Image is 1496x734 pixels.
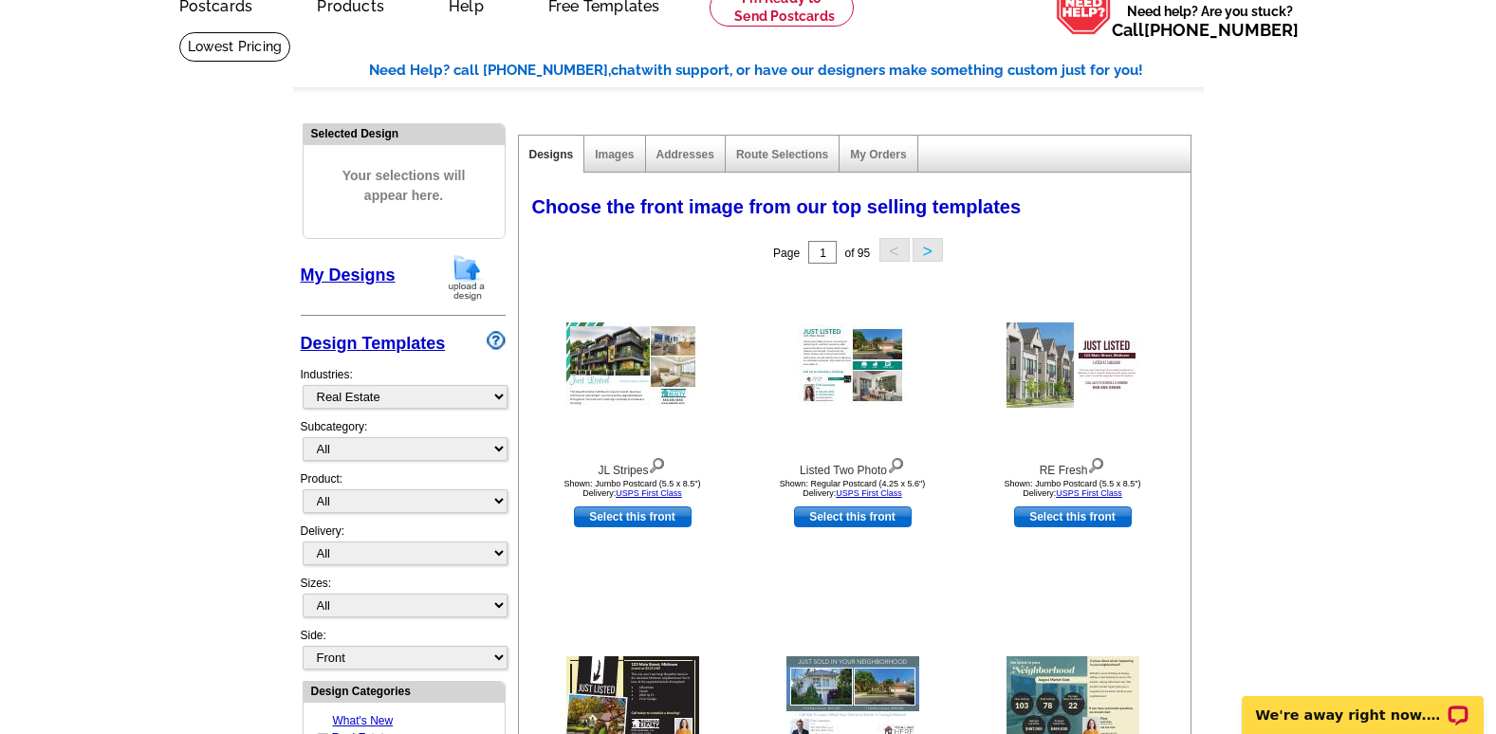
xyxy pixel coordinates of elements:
[304,682,505,700] div: Design Categories
[616,488,682,498] a: USPS First Class
[487,331,506,350] img: design-wizard-help-icon.png
[969,479,1177,498] div: Shown: Jumbo Postcard (5.5 x 8.5") Delivery:
[566,322,699,408] img: JL Stripes
[748,453,957,479] div: Listed Two Photo
[836,488,902,498] a: USPS First Class
[748,479,957,498] div: Shown: Regular Postcard (4.25 x 5.6") Delivery:
[1144,20,1299,40] a: [PHONE_NUMBER]
[969,453,1177,479] div: RE Fresh
[736,148,828,161] a: Route Selections
[304,124,505,142] div: Selected Design
[301,334,446,353] a: Design Templates
[301,418,506,470] div: Subcategory:
[301,575,506,627] div: Sizes:
[532,196,1022,217] span: Choose the front image from our top selling templates
[844,247,870,260] span: of 95
[301,266,396,284] a: My Designs
[442,253,491,302] img: upload-design
[528,453,737,479] div: JL Stripes
[301,470,506,523] div: Product:
[1112,20,1299,40] span: Call
[1087,453,1105,474] img: view design details
[301,357,506,418] div: Industries:
[1229,674,1496,734] iframe: LiveChat chat widget
[528,479,737,498] div: Shown: Jumbo Postcard (5.5 x 8.5") Delivery:
[1014,506,1132,527] a: use this design
[611,62,641,79] span: chat
[301,627,506,671] div: Side:
[850,148,906,161] a: My Orders
[1112,2,1308,40] span: Need help? Are you stuck?
[369,60,1204,82] div: Need Help? call [PHONE_NUMBER], with support, or have our designers make something custom just fo...
[574,506,692,527] a: use this design
[595,148,634,161] a: Images
[656,148,714,161] a: Addresses
[1007,322,1139,408] img: RE Fresh
[648,453,666,474] img: view design details
[879,238,910,262] button: <
[773,247,800,260] span: Page
[794,506,912,527] a: use this design
[887,453,905,474] img: view design details
[333,714,394,727] a: What's New
[799,324,907,406] img: Listed Two Photo
[913,238,943,262] button: >
[301,523,506,575] div: Delivery:
[529,148,574,161] a: Designs
[1056,488,1122,498] a: USPS First Class
[318,147,490,225] span: Your selections will appear here.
